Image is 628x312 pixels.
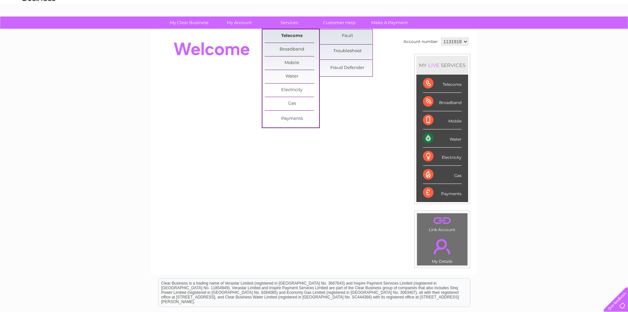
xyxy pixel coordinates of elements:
[423,75,462,93] div: Telecoms
[571,28,580,33] a: Blog
[423,184,462,202] div: Payments
[416,56,468,75] div: MY SERVICES
[265,84,319,97] a: Electricity
[423,129,462,148] div: Water
[528,28,543,33] a: Energy
[362,17,417,29] a: Make A Payment
[419,215,466,226] a: .
[417,233,468,266] td: My Details
[265,29,319,43] a: Telecoms
[212,17,266,29] a: My Account
[320,61,374,75] a: Fraud Defender
[427,62,441,68] div: LIVE
[312,17,367,29] a: Customer Help
[320,45,374,58] a: Troubleshoot
[584,28,600,33] a: Contact
[265,97,319,110] a: Gas
[265,43,319,56] a: Broadband
[606,28,622,33] a: Log out
[423,93,462,111] div: Broadband
[320,29,374,43] a: Fault
[262,17,316,29] a: Services
[265,56,319,70] a: Mobile
[265,112,319,125] a: Payments
[265,70,319,83] a: Water
[162,17,216,29] a: My Clear Business
[423,148,462,166] div: Electricity
[22,17,56,37] img: logo.png
[504,3,549,12] a: 0333 014 3131
[402,36,439,47] td: Account number
[159,4,470,32] div: Clear Business is a trading name of Verastar Limited (registered in [GEOGRAPHIC_DATA] No. 3667643...
[547,28,567,33] a: Telecoms
[419,235,466,258] a: .
[423,166,462,184] div: Gas
[512,28,524,33] a: Water
[423,111,462,129] div: Mobile
[417,213,468,234] td: Link Account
